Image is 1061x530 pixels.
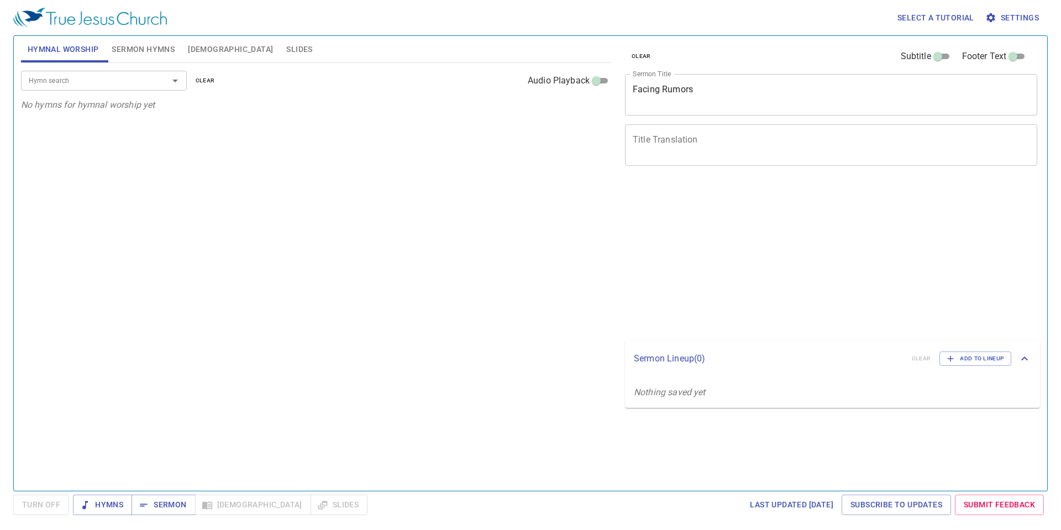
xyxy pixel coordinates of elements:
span: Submit Feedback [964,498,1035,512]
span: Hymnal Worship [28,43,99,56]
a: Last updated [DATE] [745,495,838,515]
span: Audio Playback [528,74,590,87]
i: No hymns for hymnal worship yet [21,99,155,110]
span: Slides [286,43,312,56]
span: Footer Text [962,50,1007,63]
button: clear [189,74,222,87]
button: Select a tutorial [893,8,979,28]
button: clear [625,50,658,63]
span: clear [632,51,651,61]
a: Subscribe to Updates [842,495,951,515]
span: Settings [988,11,1039,25]
div: Sermon Lineup(0)clearAdd to Lineup [625,340,1040,377]
span: Sermon [140,498,186,512]
iframe: from-child [621,177,956,337]
img: True Jesus Church [13,8,167,28]
i: Nothing saved yet [634,387,706,397]
span: Last updated [DATE] [750,498,833,512]
span: Subscribe to Updates [850,498,942,512]
a: Submit Feedback [955,495,1044,515]
button: Open [167,73,183,88]
button: Settings [983,8,1043,28]
button: Sermon [132,495,195,515]
textarea: Facing Rumors [633,84,1030,105]
span: Sermon Hymns [112,43,175,56]
span: clear [196,76,215,86]
span: [DEMOGRAPHIC_DATA] [188,43,273,56]
span: Select a tutorial [897,11,974,25]
button: Hymns [73,495,132,515]
p: Sermon Lineup ( 0 ) [634,352,903,365]
button: Add to Lineup [939,351,1011,366]
span: Subtitle [901,50,931,63]
span: Hymns [82,498,123,512]
span: Add to Lineup [947,354,1004,364]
